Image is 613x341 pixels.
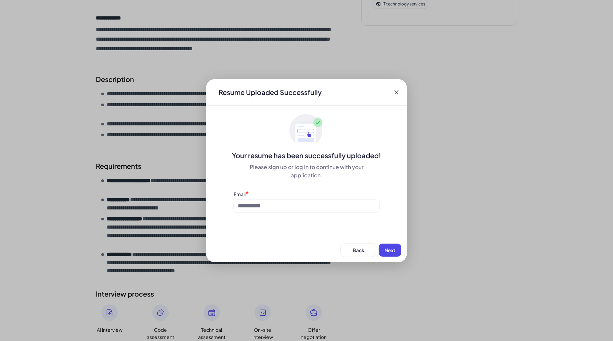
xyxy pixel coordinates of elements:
span: Next [384,247,395,253]
span: Back [353,247,364,253]
button: Back [341,244,376,257]
img: ApplyedMaskGroup3.svg [289,114,324,148]
label: Email [234,191,246,197]
div: Please sign up or log in to continue with your application. [234,163,379,179]
button: Next [379,244,401,257]
div: Resume Uploaded Successfully [213,87,327,97]
div: Your resume has been successfully uploaded! [206,151,407,160]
